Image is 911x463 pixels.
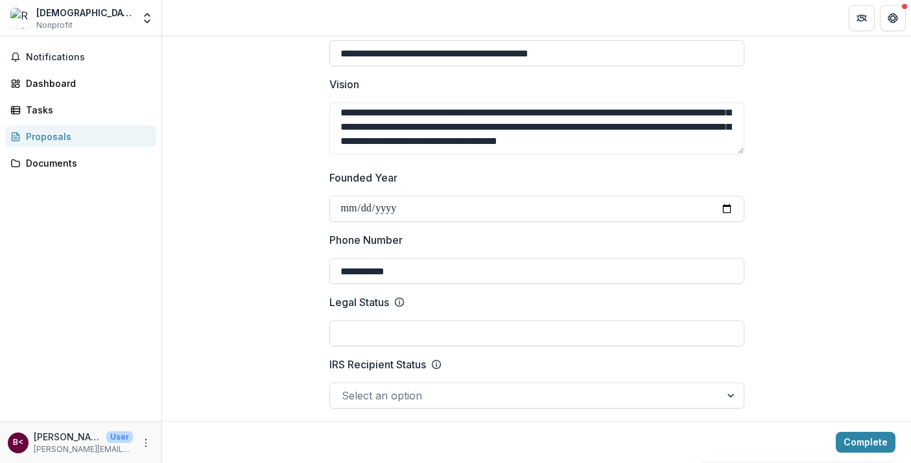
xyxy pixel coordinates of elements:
p: Legal Status [329,294,389,310]
a: Documents [5,152,156,174]
div: Documents [26,156,146,170]
button: Get Help [880,5,906,31]
p: IRS Determination Letter [329,419,448,434]
div: Dashboard [26,77,146,90]
p: Founded Year [329,170,397,185]
div: Brent Nussbaum <brent@restoretiffin.com> [13,438,23,447]
span: Notifications [26,52,151,63]
p: [PERSON_NAME][EMAIL_ADDRESS][DOMAIN_NAME] [34,444,133,455]
a: Tasks [5,99,156,121]
button: Open entity switcher [138,5,156,31]
button: More [138,435,154,451]
div: [DEMOGRAPHIC_DATA] [36,6,133,19]
p: IRS Recipient Status [329,357,426,372]
p: Vision [329,77,359,92]
div: Proposals [26,130,146,143]
a: Dashboard [5,73,156,94]
p: [PERSON_NAME] <[PERSON_NAME][EMAIL_ADDRESS][DOMAIN_NAME]> [34,430,101,444]
a: Link [469,419,489,434]
a: Proposals [5,126,156,147]
p: Phone Number [329,232,403,248]
button: Partners [849,5,875,31]
img: Restoration Alliance Church [10,8,31,29]
p: User [106,431,133,443]
button: Notifications [5,47,156,67]
div: Tasks [26,103,146,117]
span: Nonprofit [36,19,73,31]
button: Complete [836,432,895,453]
